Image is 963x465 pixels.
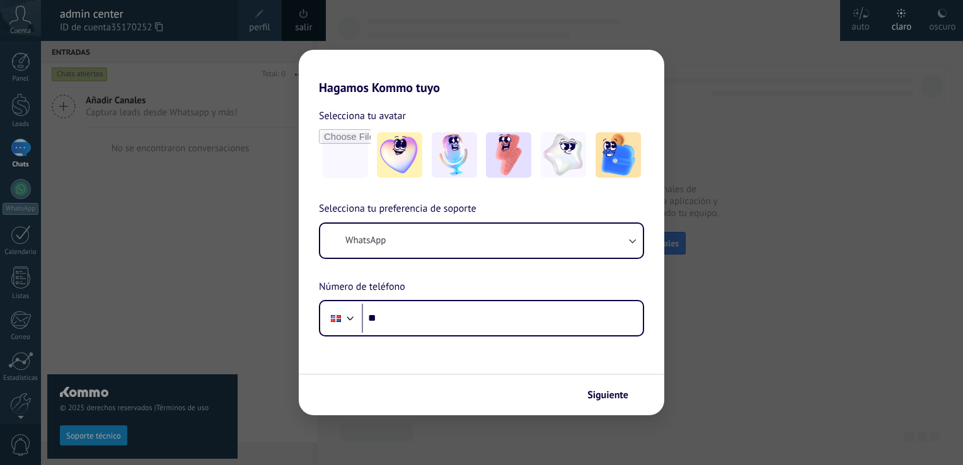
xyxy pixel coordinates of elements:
img: -5.jpeg [596,132,641,178]
span: Selecciona tu preferencia de soporte [319,201,476,217]
img: -2.jpeg [432,132,477,178]
button: Siguiente [582,384,645,406]
span: Selecciona tu avatar [319,108,406,124]
img: -4.jpeg [541,132,586,178]
button: WhatsApp [320,224,643,258]
img: -1.jpeg [377,132,422,178]
h2: Hagamos Kommo tuyo [299,50,664,95]
span: Número de teléfono [319,279,405,296]
img: -3.jpeg [486,132,531,178]
div: Dominican Republic: + 1 [324,305,348,331]
span: WhatsApp [345,234,386,247]
span: Siguiente [587,391,628,399]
